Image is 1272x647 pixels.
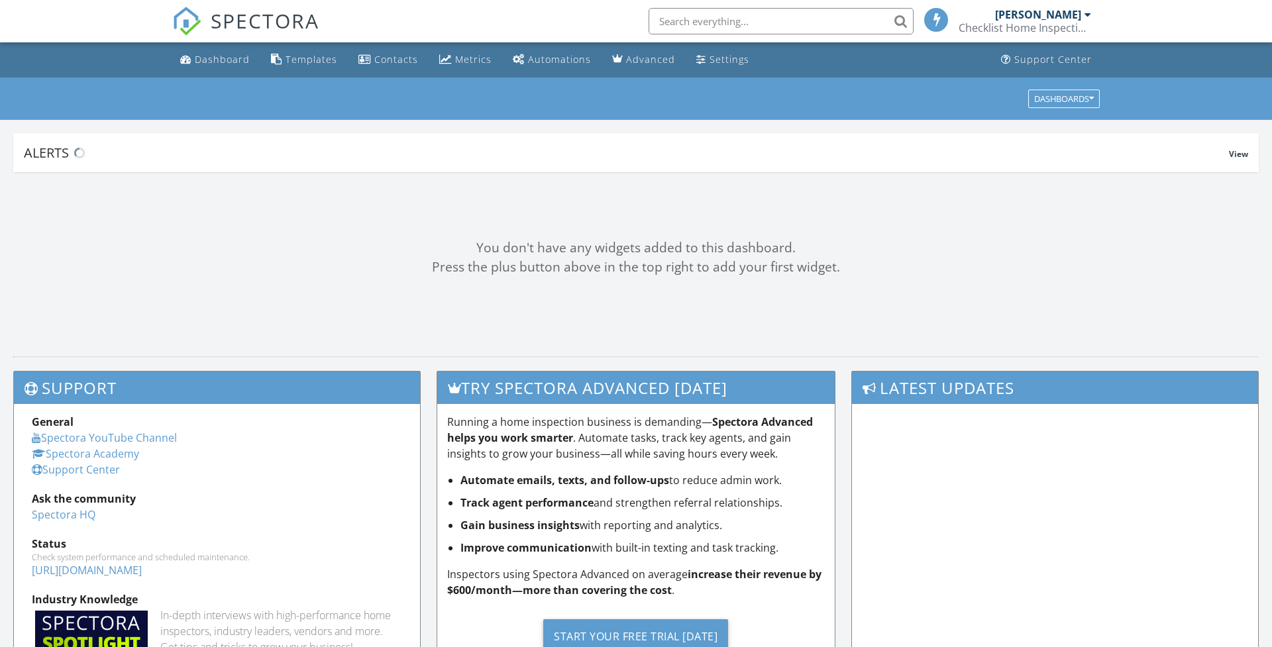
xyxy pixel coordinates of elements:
[460,473,669,487] strong: Automate emails, texts, and follow-ups
[460,518,580,532] strong: Gain business insights
[607,48,680,72] a: Advanced
[447,567,821,597] strong: increase their revenue by $600/month—more than covering the cost
[14,372,420,404] h3: Support
[447,415,813,445] strong: Spectora Advanced helps you work smarter
[374,53,418,66] div: Contacts
[32,462,120,477] a: Support Center
[1014,53,1092,66] div: Support Center
[626,53,675,66] div: Advanced
[455,53,492,66] div: Metrics
[32,491,402,507] div: Ask the community
[32,415,74,429] strong: General
[286,53,337,66] div: Templates
[172,7,201,36] img: The Best Home Inspection Software - Spectora
[172,18,319,46] a: SPECTORA
[32,446,139,461] a: Spectora Academy
[460,472,825,488] li: to reduce admin work.
[852,372,1258,404] h3: Latest Updates
[460,495,594,510] strong: Track agent performance
[13,258,1259,277] div: Press the plus button above in the top right to add your first widget.
[447,566,825,598] p: Inspectors using Spectora Advanced on average .
[1028,89,1100,108] button: Dashboards
[460,495,825,511] li: and strengthen referral relationships.
[434,48,497,72] a: Metrics
[507,48,596,72] a: Automations (Basic)
[32,563,142,577] a: [URL][DOMAIN_NAME]
[32,507,95,522] a: Spectora HQ
[353,48,423,72] a: Contacts
[195,53,250,66] div: Dashboard
[649,8,914,34] input: Search everything...
[32,430,177,445] a: Spectora YouTube Channel
[996,48,1097,72] a: Support Center
[1034,94,1094,103] div: Dashboards
[460,517,825,533] li: with reporting and analytics.
[32,552,402,562] div: Check system performance and scheduled maintenance.
[1229,148,1248,160] span: View
[211,7,319,34] span: SPECTORA
[266,48,343,72] a: Templates
[437,372,835,404] h3: Try spectora advanced [DATE]
[13,238,1259,258] div: You don't have any widgets added to this dashboard.
[691,48,755,72] a: Settings
[710,53,749,66] div: Settings
[460,540,825,556] li: with built-in texting and task tracking.
[959,21,1091,34] div: Checklist Home Inspections
[175,48,255,72] a: Dashboard
[32,591,402,607] div: Industry Knowledge
[447,414,825,462] p: Running a home inspection business is demanding— . Automate tasks, track key agents, and gain ins...
[32,536,402,552] div: Status
[995,8,1081,21] div: [PERSON_NAME]
[24,144,1229,162] div: Alerts
[528,53,591,66] div: Automations
[460,540,592,555] strong: Improve communication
